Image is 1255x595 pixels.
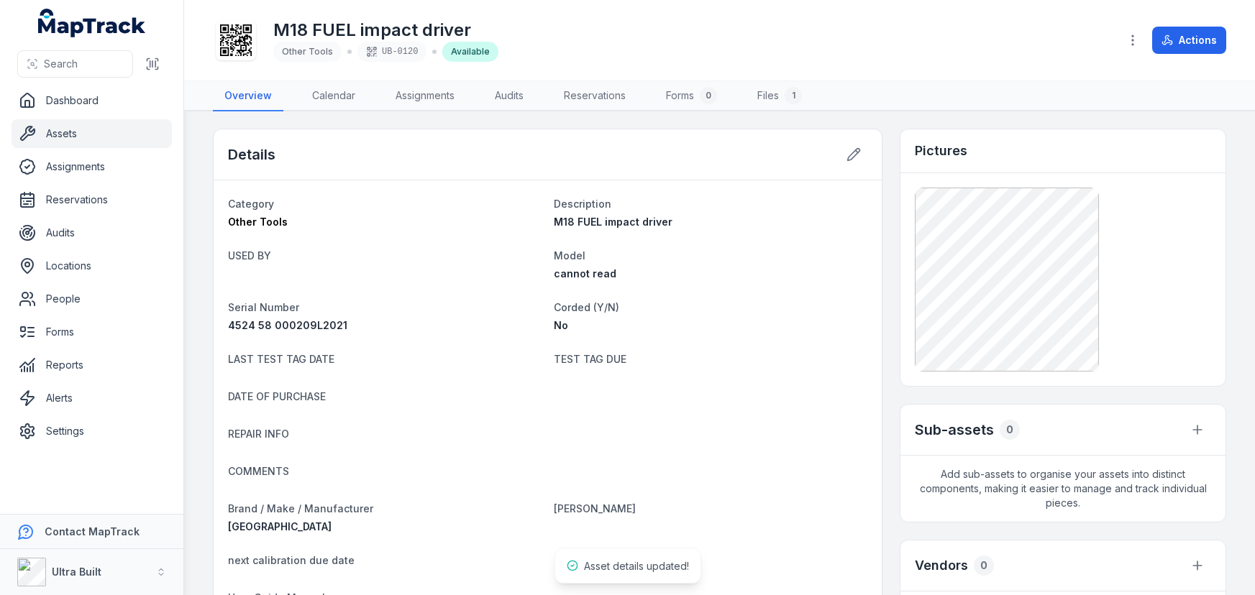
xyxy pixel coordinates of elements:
span: Search [44,57,78,71]
div: 1 [785,87,802,104]
div: UB-0120 [357,42,426,62]
h2: Sub-assets [915,420,994,440]
span: Other Tools [228,216,288,228]
h2: Details [228,144,275,165]
h3: Vendors [915,555,968,576]
a: Reservations [552,81,637,111]
a: Reservations [12,185,172,214]
span: [PERSON_NAME] [554,502,636,515]
a: Files1 [746,81,813,111]
div: 0 [974,555,994,576]
span: cannot read [554,267,616,280]
h3: Pictures [915,141,967,161]
a: People [12,285,172,313]
a: Assignments [384,81,466,111]
span: next calibration due date [228,554,355,566]
span: Model [554,249,585,262]
h1: M18 FUEL impact driver [273,19,498,42]
span: Other Tools [282,46,333,57]
span: Brand / Make / Manufacturer [228,502,373,515]
span: Description [554,198,611,210]
span: M18 FUEL impact driver [554,216,672,228]
span: DATE OF PURCHASE [228,390,326,402]
span: TEST TAG DUE [554,353,626,365]
button: Actions [1152,27,1226,54]
span: LAST TEST TAG DATE [228,353,334,365]
a: Locations [12,252,172,280]
a: Reports [12,351,172,379]
a: Assignments [12,152,172,181]
a: Calendar [301,81,367,111]
div: 0 [1000,420,1020,440]
span: Serial Number [228,301,299,313]
span: USED BY [228,249,271,262]
strong: Contact MapTrack [45,525,140,538]
a: Forms0 [654,81,729,111]
a: Overview [213,81,283,111]
a: Dashboard [12,86,172,115]
a: Assets [12,119,172,148]
a: MapTrack [38,9,146,37]
a: Settings [12,417,172,446]
a: Audits [12,218,172,247]
span: 4524 58 000209L2021 [228,319,347,331]
a: Alerts [12,384,172,412]
div: Available [442,42,498,62]
span: REPAIR INFO [228,428,289,440]
span: Add sub-assets to organise your assets into distinct components, making it easier to manage and t... [900,456,1226,522]
strong: Ultra Built [52,566,101,578]
span: COMMENTS [228,465,289,477]
a: Audits [483,81,535,111]
span: Category [228,198,274,210]
a: Forms [12,318,172,346]
button: Search [17,50,133,78]
span: Asset details updated! [584,560,689,572]
span: Corded (Y/N) [554,301,619,313]
span: No [554,319,568,331]
span: [GEOGRAPHIC_DATA] [228,520,332,532]
div: 0 [700,87,717,104]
